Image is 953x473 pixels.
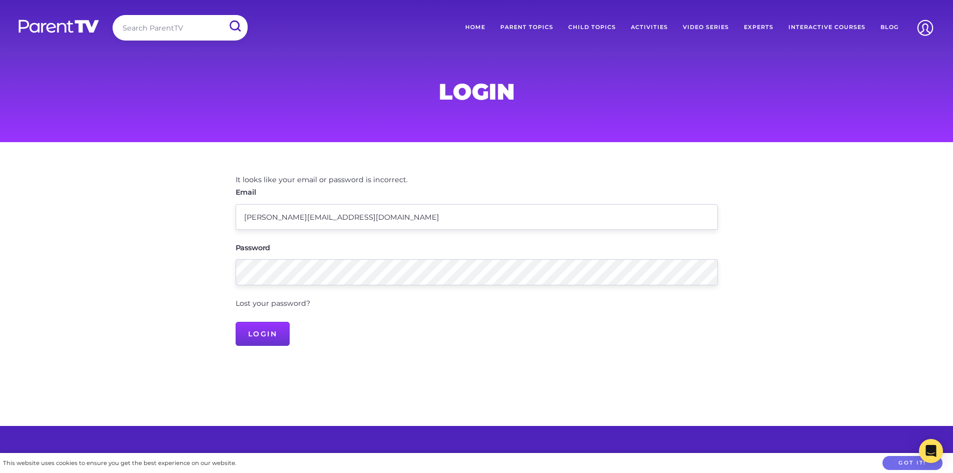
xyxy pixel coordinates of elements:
[912,15,938,41] img: Account
[781,15,873,40] a: Interactive Courses
[882,456,942,470] button: Got it!
[623,15,675,40] a: Activities
[873,15,906,40] a: Blog
[458,15,493,40] a: Home
[236,82,718,102] h1: Login
[18,19,100,34] img: parenttv-logo-white.4c85aaf.svg
[113,15,248,41] input: Search ParentTV
[236,299,310,308] a: Lost your password?
[222,15,248,38] input: Submit
[493,15,561,40] a: Parent Topics
[236,189,256,196] label: Email
[736,15,781,40] a: Experts
[675,15,736,40] a: Video Series
[919,439,943,463] div: Open Intercom Messenger
[236,322,290,346] input: Login
[236,174,718,187] div: It looks like your email or password is incorrect.
[236,244,271,251] label: Password
[3,458,236,468] div: This website uses cookies to ensure you get the best experience on our website.
[561,15,623,40] a: Child Topics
